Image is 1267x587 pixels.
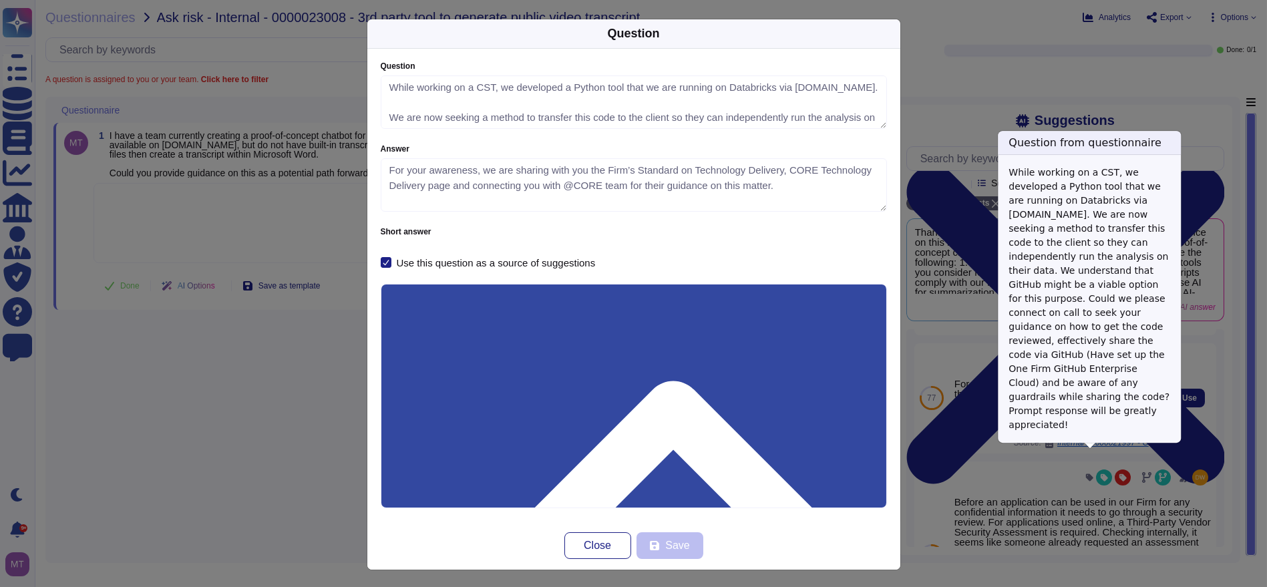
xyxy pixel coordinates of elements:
label: Short answer [381,228,887,236]
textarea: For your awareness, we are sharing with you the Firm’s Standard on Technology Delivery, CORE Tech... [381,158,887,212]
button: Close [564,532,631,559]
label: Question [381,62,887,70]
div: Use this question as a source of suggestions [397,258,596,268]
div: While working on a CST, we developed a Python tool that we are running on Databricks via [DOMAIN_... [998,155,1181,443]
label: Answer [381,145,887,153]
span: Save [665,540,689,551]
div: Question [607,25,659,43]
h3: Question from questionnaire [998,131,1181,155]
textarea: While working on a CST, we developed a Python tool that we are running on Databricks via [DOMAIN_... [381,75,887,129]
span: Close [584,540,611,551]
button: Save [637,532,703,559]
